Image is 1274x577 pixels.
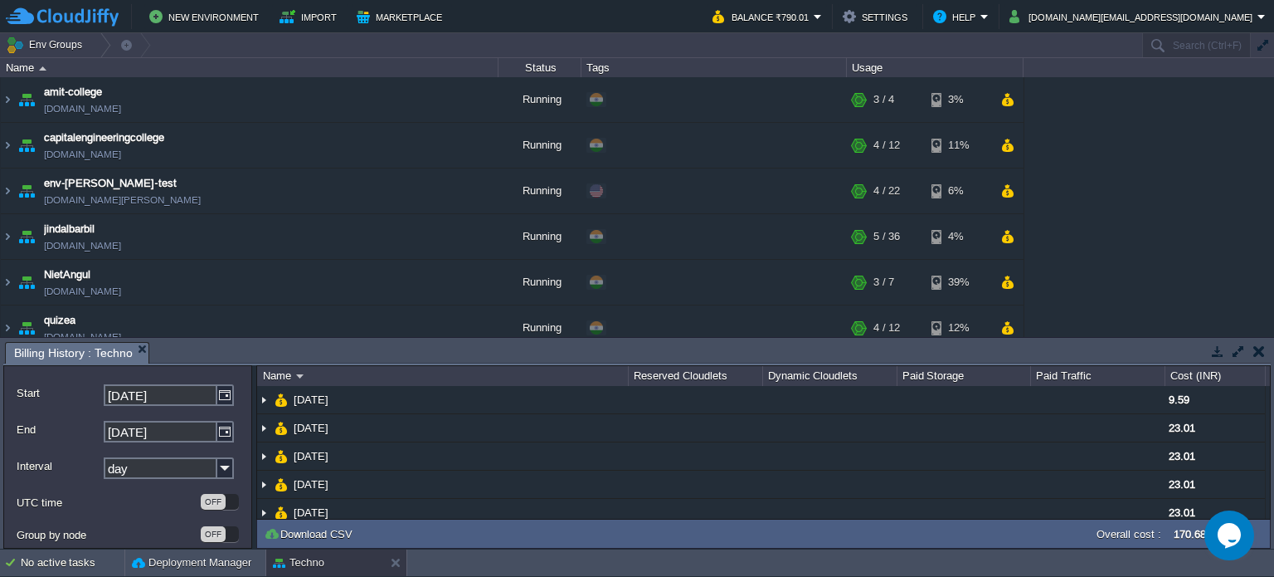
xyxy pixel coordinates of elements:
a: [DATE] [292,421,331,435]
div: Running [498,260,581,305]
button: Settings [843,7,912,27]
a: NietAngul [44,266,90,283]
img: AMDAwAAAACH5BAEAAAAALAAAAAABAAEAAAICRAEAOw== [257,414,270,442]
button: Marketplace [357,7,447,27]
a: [DOMAIN_NAME] [44,329,121,345]
div: OFF [201,526,226,542]
a: [DOMAIN_NAME] [44,237,121,254]
label: Group by node [17,526,199,544]
div: 39% [931,260,985,305]
img: AMDAwAAAACH5BAEAAAAALAAAAAABAAEAAAICRAEAOw== [15,306,38,350]
button: Help [933,7,980,27]
a: [DATE] [292,393,331,407]
img: AMDAwAAAACH5BAEAAAAALAAAAAABAAEAAAICRAEAOw== [39,66,46,71]
a: quizea [44,312,75,329]
div: 6% [931,169,985,213]
a: amit-college [44,84,102,100]
img: AMDAwAAAACH5BAEAAAAALAAAAAABAAEAAAICRAEAOw== [296,374,304,379]
label: Start [17,384,102,402]
label: Overall cost : [1097,528,1161,540]
div: Status [499,58,581,77]
div: 3 / 4 [873,77,894,122]
label: UTC time [17,494,199,511]
a: jindalbarbil [44,221,95,237]
div: Paid Storage [898,366,1031,386]
label: 170.68 [1174,528,1206,540]
button: Import [280,7,342,27]
span: 23.01 [1169,478,1195,491]
img: AMDAwAAAACH5BAEAAAAALAAAAAABAAEAAAICRAEAOw== [1,260,14,305]
div: Tags [582,58,846,77]
div: Running [498,123,581,168]
div: 3% [931,77,985,122]
img: AMDAwAAAACH5BAEAAAAALAAAAAABAAEAAAICRAEAOw== [275,471,288,498]
button: Env Groups [6,33,88,56]
div: 3 / 7 [873,260,894,305]
div: 4 / 22 [873,169,900,213]
div: Running [498,214,581,259]
img: AMDAwAAAACH5BAEAAAAALAAAAAABAAEAAAICRAEAOw== [1,306,14,350]
img: AMDAwAAAACH5BAEAAAAALAAAAAABAAEAAAICRAEAOw== [257,499,270,526]
label: End [17,421,102,438]
div: Cost (INR) [1166,366,1265,386]
label: Interval [17,457,102,475]
span: 23.01 [1169,450,1195,462]
button: New Environment [149,7,264,27]
img: AMDAwAAAACH5BAEAAAAALAAAAAABAAEAAAICRAEAOw== [15,123,38,168]
div: Name [2,58,498,77]
div: No active tasks [21,550,124,576]
img: AMDAwAAAACH5BAEAAAAALAAAAAABAAEAAAICRAEAOw== [275,414,288,442]
img: AMDAwAAAACH5BAEAAAAALAAAAAABAAEAAAICRAEAOw== [1,169,14,213]
div: 12% [931,306,985,350]
div: 5 / 36 [873,214,900,259]
img: AMDAwAAAACH5BAEAAAAALAAAAAABAAEAAAICRAEAOw== [275,499,288,526]
div: Paid Traffic [1032,366,1165,386]
a: [DOMAIN_NAME] [44,146,121,163]
a: [DOMAIN_NAME] [44,100,121,117]
a: [DOMAIN_NAME] [44,283,121,300]
div: Running [498,306,581,350]
a: capitalengineeringcollege [44,130,164,146]
a: [DOMAIN_NAME][PERSON_NAME] [44,192,201,208]
div: Usage [848,58,1023,77]
span: 9.59 [1169,394,1189,406]
span: Billing History : Techno [14,343,133,364]
button: Balance ₹790.01 [712,7,814,27]
img: AMDAwAAAACH5BAEAAAAALAAAAAABAAEAAAICRAEAOw== [15,169,38,213]
img: AMDAwAAAACH5BAEAAAAALAAAAAABAAEAAAICRAEAOw== [1,214,14,259]
img: AMDAwAAAACH5BAEAAAAALAAAAAABAAEAAAICRAEAOw== [15,77,38,122]
img: AMDAwAAAACH5BAEAAAAALAAAAAABAAEAAAICRAEAOw== [1,77,14,122]
button: Techno [273,555,324,571]
div: 4% [931,214,985,259]
img: AMDAwAAAACH5BAEAAAAALAAAAAABAAEAAAICRAEAOw== [1,123,14,168]
div: Reserved Cloudlets [630,366,762,386]
img: AMDAwAAAACH5BAEAAAAALAAAAAABAAEAAAICRAEAOw== [15,260,38,305]
div: 4 / 12 [873,306,900,350]
span: 23.01 [1169,506,1195,519]
div: OFF [201,494,226,510]
a: [DATE] [292,506,331,520]
span: [DATE] [292,449,331,463]
span: 23.01 [1169,422,1195,434]
img: AMDAwAAAACH5BAEAAAAALAAAAAABAAEAAAICRAEAOw== [15,214,38,259]
div: 11% [931,123,985,168]
img: CloudJiffy [6,7,119,27]
a: [DATE] [292,477,331,491]
button: Deployment Manager [132,555,251,571]
img: AMDAwAAAACH5BAEAAAAALAAAAAABAAEAAAICRAEAOw== [257,443,270,470]
a: env-[PERSON_NAME]-test [44,175,177,192]
button: [DOMAIN_NAME][EMAIL_ADDRESS][DOMAIN_NAME] [1009,7,1257,27]
div: Running [498,169,581,213]
img: AMDAwAAAACH5BAEAAAAALAAAAAABAAEAAAICRAEAOw== [257,471,270,498]
div: Dynamic Cloudlets [764,366,897,386]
